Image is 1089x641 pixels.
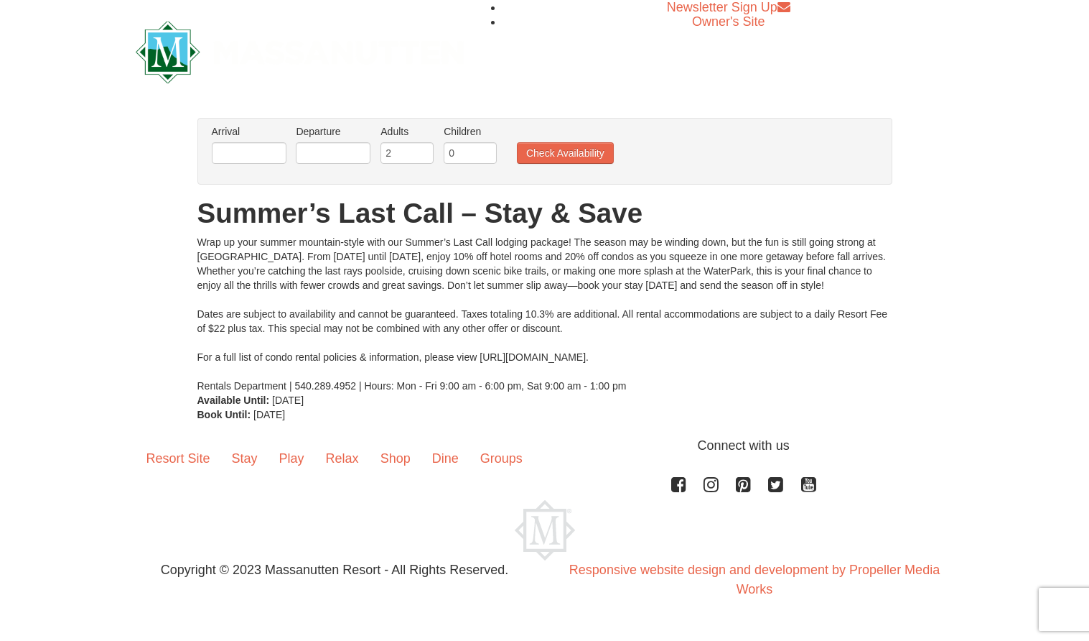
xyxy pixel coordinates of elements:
[136,436,954,456] p: Connect with us
[469,436,533,481] a: Groups
[296,124,370,139] label: Departure
[370,436,421,481] a: Shop
[136,33,464,67] a: Massanutten Resort
[197,235,892,393] div: Wrap up your summer mountain-style with our Summer’s Last Call lodging package! The season may be...
[315,436,370,481] a: Relax
[136,21,464,83] img: Massanutten Resort Logo
[421,436,469,481] a: Dine
[515,500,575,561] img: Massanutten Resort Logo
[253,409,285,420] span: [DATE]
[197,395,270,406] strong: Available Until:
[272,395,304,406] span: [DATE]
[136,436,221,481] a: Resort Site
[221,436,268,481] a: Stay
[380,124,434,139] label: Adults
[197,199,892,228] h1: Summer’s Last Call – Stay & Save
[197,409,251,420] strong: Book Until:
[444,124,497,139] label: Children
[517,142,614,164] button: Check Availability
[125,561,545,580] p: Copyright © 2023 Massanutten Resort - All Rights Reserved.
[212,124,286,139] label: Arrival
[268,436,315,481] a: Play
[692,14,765,29] a: Owner's Site
[569,563,940,596] a: Responsive website design and development by Propeller Media Works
